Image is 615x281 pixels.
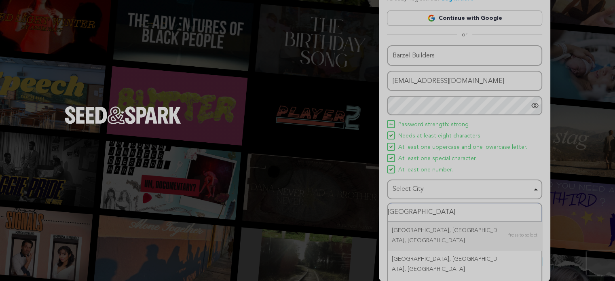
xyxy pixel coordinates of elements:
span: At least one special character. [398,154,477,164]
a: Show password as plain text. Warning: this will display your password on the screen. [531,101,539,110]
div: Select City [393,184,532,195]
img: Seed&Spark Icon [389,156,393,160]
input: Select City [388,203,541,222]
input: Email address [387,71,542,91]
img: Seed&Spark Icon [389,145,393,148]
span: Password strength: strong [398,120,469,130]
img: Seed&Spark Icon [389,134,393,137]
img: Seed&Spark Logo [65,106,181,124]
a: Seed&Spark Homepage [65,106,181,140]
span: At least one uppercase and one lowercase letter. [398,143,527,152]
div: [GEOGRAPHIC_DATA], [GEOGRAPHIC_DATA], [GEOGRAPHIC_DATA] [388,250,541,279]
a: Continue with Google [387,11,542,26]
input: Name [387,45,542,66]
div: [GEOGRAPHIC_DATA], [GEOGRAPHIC_DATA], [GEOGRAPHIC_DATA] [388,222,541,250]
span: Needs at least eight characters. [398,131,482,141]
span: At least one number. [398,165,453,175]
img: Google logo [427,14,435,22]
img: Seed&Spark Icon [389,123,393,126]
span: or [457,31,472,39]
img: Seed&Spark Icon [389,168,393,171]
